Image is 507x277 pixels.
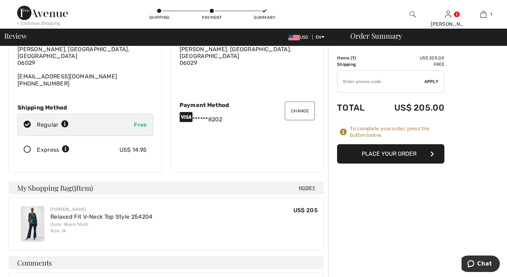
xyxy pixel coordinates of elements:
[21,206,44,242] img: Relaxed Fit V-Neck Top Style 254204
[50,221,153,234] div: Color: Black/Multi Size: 14
[424,78,439,85] span: Apply
[481,10,487,19] img: My Bag
[431,20,465,28] div: [PERSON_NAME]
[462,256,500,273] iframe: Opens a widget where you can chat to one of our agents
[466,10,501,19] a: 1
[18,39,130,66] span: [STREET_ADDRESS] [PERSON_NAME], [GEOGRAPHIC_DATA], [GEOGRAPHIC_DATA] 06029
[288,35,300,40] img: US Dollar
[50,213,153,220] a: Relaxed Fit V-Neck Top Style 254204
[293,207,318,214] span: US$ 205
[316,35,325,40] span: EN
[37,146,69,154] div: Express
[285,102,315,120] button: Change
[120,146,147,154] div: US$ 14.95
[375,55,444,61] td: US$ 205.00
[288,35,311,40] span: USD
[375,61,444,68] td: Free
[490,11,492,18] span: 1
[18,104,153,111] div: Shipping Method
[299,184,315,191] span: Modify
[17,20,60,26] div: < Continue Shopping
[337,55,375,61] td: Items ( )
[337,71,424,92] input: Promo code
[445,10,451,19] img: My Info
[17,6,68,20] img: 1ère Avenue
[180,102,315,108] div: Payment Method
[74,183,76,192] span: 1
[37,121,69,129] div: Regular
[375,96,444,120] td: US$ 205.00
[410,10,416,19] img: search the website
[72,183,93,193] span: ( Item)
[180,39,292,66] span: [STREET_ADDRESS] [PERSON_NAME], [GEOGRAPHIC_DATA], [GEOGRAPHIC_DATA] 06029
[9,181,324,194] h4: My Shopping Bag
[254,14,275,21] div: Summary
[50,206,153,213] div: [PERSON_NAME]
[9,256,324,269] h4: Comments
[352,55,354,60] span: 1
[4,32,27,39] span: Review
[201,14,223,21] div: Payment
[350,126,444,138] div: To complete your order, press the button below.
[445,11,451,18] a: Sign In
[337,144,444,164] button: Place Your Order
[337,96,375,120] td: Total
[337,61,375,68] td: Shipping
[342,32,503,39] div: Order Summary
[134,121,147,128] span: Free
[18,32,153,87] div: [EMAIL_ADDRESS][DOMAIN_NAME] [PHONE_NUMBER]
[148,14,170,21] div: Shipping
